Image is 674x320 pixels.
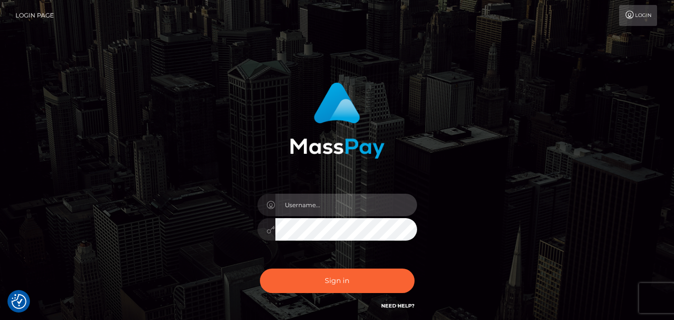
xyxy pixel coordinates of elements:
[11,294,26,309] img: Revisit consent button
[15,5,54,26] a: Login Page
[11,294,26,309] button: Consent Preferences
[381,303,415,309] a: Need Help?
[619,5,657,26] a: Login
[275,194,417,216] input: Username...
[290,82,385,159] img: MassPay Login
[260,269,415,293] button: Sign in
